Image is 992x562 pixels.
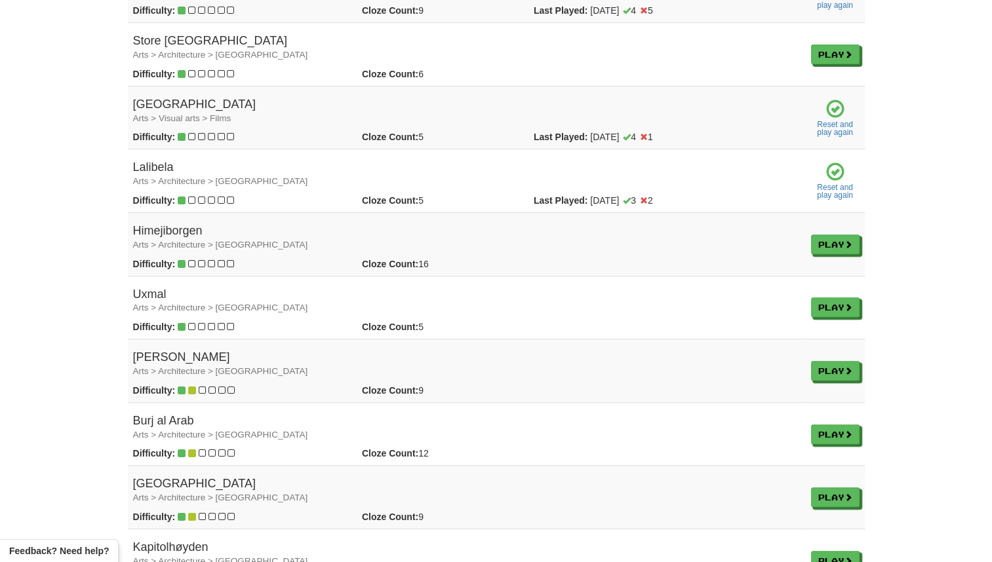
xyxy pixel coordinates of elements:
span: 2 [640,195,653,206]
div: 5 [352,320,524,333]
span: [DATE] [590,4,652,17]
a: Play [811,361,860,381]
h4: Lalibela [133,161,801,187]
span: Open feedback widget [9,544,109,557]
h4: Store [GEOGRAPHIC_DATA] [133,35,801,61]
strong: Last Played: [534,5,587,16]
strong: Difficulty: [133,69,176,79]
span: 4 [623,132,636,142]
div: 12 [352,447,524,460]
strong: Cloze Count: [362,132,418,142]
h4: [PERSON_NAME] [133,351,801,377]
strong: Difficulty: [133,5,176,16]
h4: [GEOGRAPHIC_DATA] [133,478,801,504]
span: 4 [623,5,636,16]
span: 5 [640,5,653,16]
a: Reset andplay again [811,121,860,136]
small: Arts > Visual arts > Films [133,113,231,123]
small: Arts > Architecture > [GEOGRAPHIC_DATA] [133,303,308,312]
strong: Difficulty: [133,385,176,396]
div: 16 [352,257,524,271]
strong: Difficulty: [133,132,176,142]
div: 5 [352,194,524,207]
h4: [GEOGRAPHIC_DATA] [133,98,801,124]
h4: Uxmal [133,288,801,314]
a: Play [811,234,860,254]
span: [DATE] [590,194,652,207]
strong: Difficulty: [133,322,176,332]
strong: Cloze Count: [362,322,418,332]
a: Play [811,45,860,64]
small: Arts > Architecture > [GEOGRAPHIC_DATA] [133,50,308,60]
a: Play [811,424,860,444]
strong: Difficulty: [133,259,176,269]
strong: Difficulty: [133,195,176,206]
strong: Cloze Count: [362,512,418,522]
strong: Cloze Count: [362,195,418,206]
strong: Cloze Count: [362,5,418,16]
strong: Cloze Count: [362,448,418,459]
span: 3 [623,195,636,206]
div: 9 [352,384,524,397]
small: Arts > Architecture > [GEOGRAPHIC_DATA] [133,176,308,186]
span: 1 [640,132,653,142]
a: Play [811,487,860,507]
small: Arts > Architecture > [GEOGRAPHIC_DATA] [133,240,308,250]
h4: Himejiborgen [133,225,801,251]
strong: Cloze Count: [362,259,418,269]
strong: Cloze Count: [362,69,418,79]
div: 9 [352,510,524,523]
h4: Burj al Arab [133,415,801,441]
div: 5 [352,130,524,143]
strong: Last Played: [534,195,587,206]
a: Reset andplay again [811,183,860,199]
div: 6 [352,67,524,81]
div: 9 [352,4,524,17]
strong: Difficulty: [133,448,176,459]
strong: Last Played: [534,132,587,142]
span: [DATE] [590,130,652,143]
strong: Difficulty: [133,512,176,522]
small: Arts > Architecture > [GEOGRAPHIC_DATA] [133,493,308,502]
small: Arts > Architecture > [GEOGRAPHIC_DATA] [133,430,308,440]
a: Play [811,297,860,317]
strong: Cloze Count: [362,385,418,396]
small: Arts > Architecture > [GEOGRAPHIC_DATA] [133,366,308,376]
